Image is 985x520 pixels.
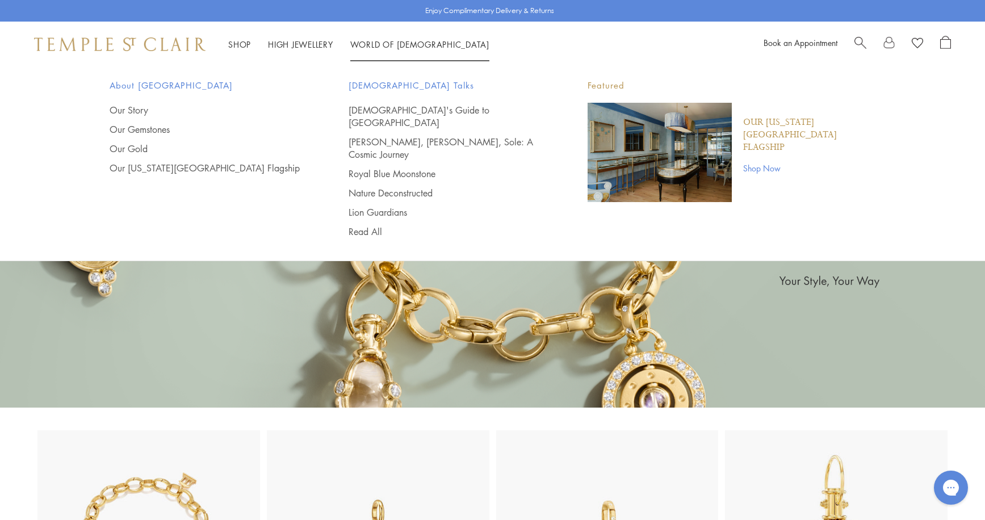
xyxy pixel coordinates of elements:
[349,78,542,93] span: [DEMOGRAPHIC_DATA] Talks
[228,37,489,52] nav: Main navigation
[110,78,303,93] span: About [GEOGRAPHIC_DATA]
[268,39,333,50] a: High JewelleryHigh Jewellery
[928,467,974,509] iframe: Gorgias live chat messenger
[350,39,489,50] a: World of [DEMOGRAPHIC_DATA]World of [DEMOGRAPHIC_DATA]
[743,116,876,154] a: Our [US_STATE][GEOGRAPHIC_DATA] Flagship
[349,225,542,238] a: Read All
[940,36,951,53] a: Open Shopping Bag
[349,104,542,129] a: [DEMOGRAPHIC_DATA]'s Guide to [GEOGRAPHIC_DATA]
[110,123,303,136] a: Our Gemstones
[110,104,303,116] a: Our Story
[912,36,923,53] a: View Wishlist
[349,167,542,180] a: Royal Blue Moonstone
[764,37,837,48] a: Book an Appointment
[110,162,303,174] a: Our [US_STATE][GEOGRAPHIC_DATA] Flagship
[349,187,542,199] a: Nature Deconstructed
[349,136,542,161] a: [PERSON_NAME], [PERSON_NAME], Sole: A Cosmic Journey
[425,5,554,16] p: Enjoy Complimentary Delivery & Returns
[349,206,542,219] a: Lion Guardians
[228,39,251,50] a: ShopShop
[854,36,866,53] a: Search
[588,78,876,93] p: Featured
[743,162,876,174] a: Shop Now
[34,37,206,51] img: Temple St. Clair
[110,142,303,155] a: Our Gold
